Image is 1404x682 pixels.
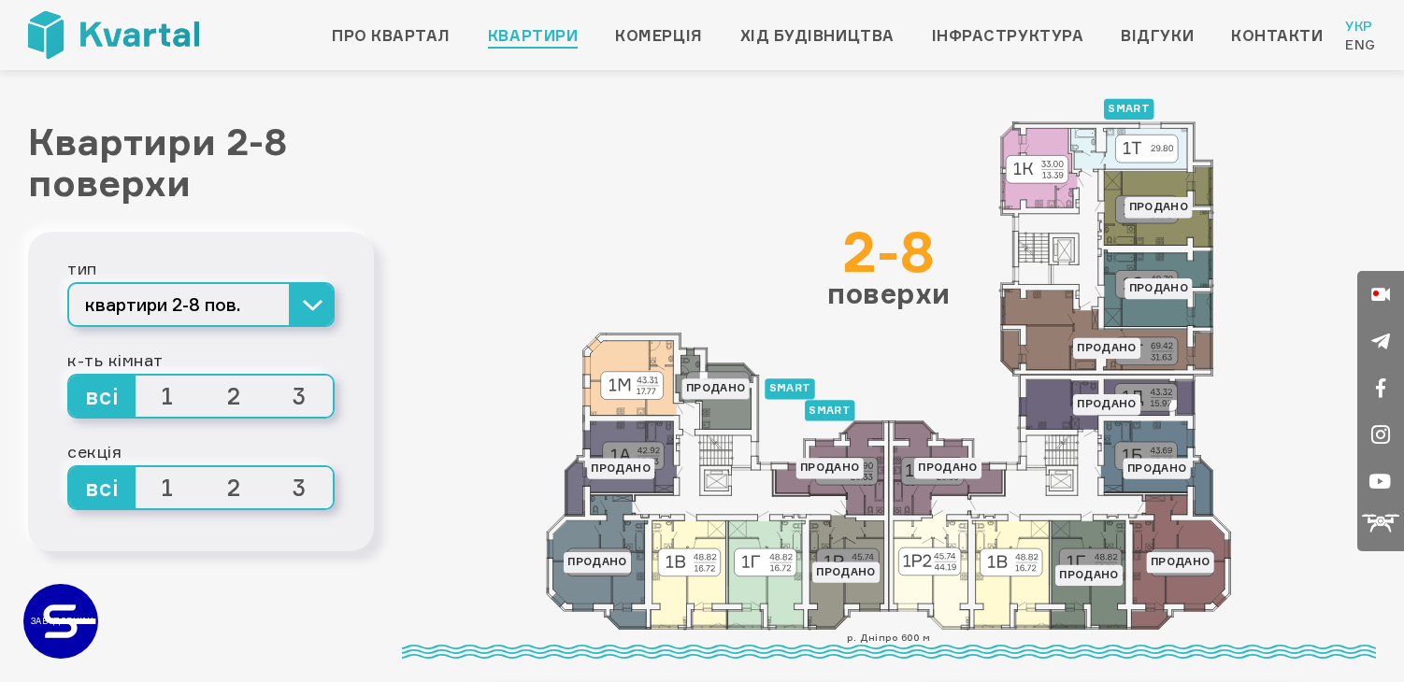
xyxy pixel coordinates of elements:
[615,24,702,47] a: Комерція
[1121,24,1194,47] a: Відгуки
[740,24,895,47] a: Хід будівництва
[267,467,334,508] span: 3
[827,223,951,279] div: 2-8
[201,376,267,417] span: 2
[332,24,451,47] a: Про квартал
[136,467,202,508] span: 1
[1345,17,1376,36] a: Укр
[67,282,335,327] button: квартири 2-8 пов.
[1345,36,1376,54] a: Eng
[827,223,951,307] div: поверхи
[28,11,199,59] img: Kvartal
[932,24,1084,47] a: Інфраструктура
[488,24,578,47] a: Квартири
[69,376,136,417] span: всі
[69,467,136,508] span: всі
[28,121,374,204] h1: Квартири 2-8 поверхи
[23,584,98,659] a: ЗАБУДОВНИК
[67,254,335,282] div: тип
[402,630,1376,659] div: р. Дніпро 600 м
[267,376,334,417] span: 3
[201,467,267,508] span: 2
[67,437,335,465] div: секція
[1231,24,1323,47] a: Контакти
[136,376,202,417] span: 1
[67,346,335,374] div: к-ть кімнат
